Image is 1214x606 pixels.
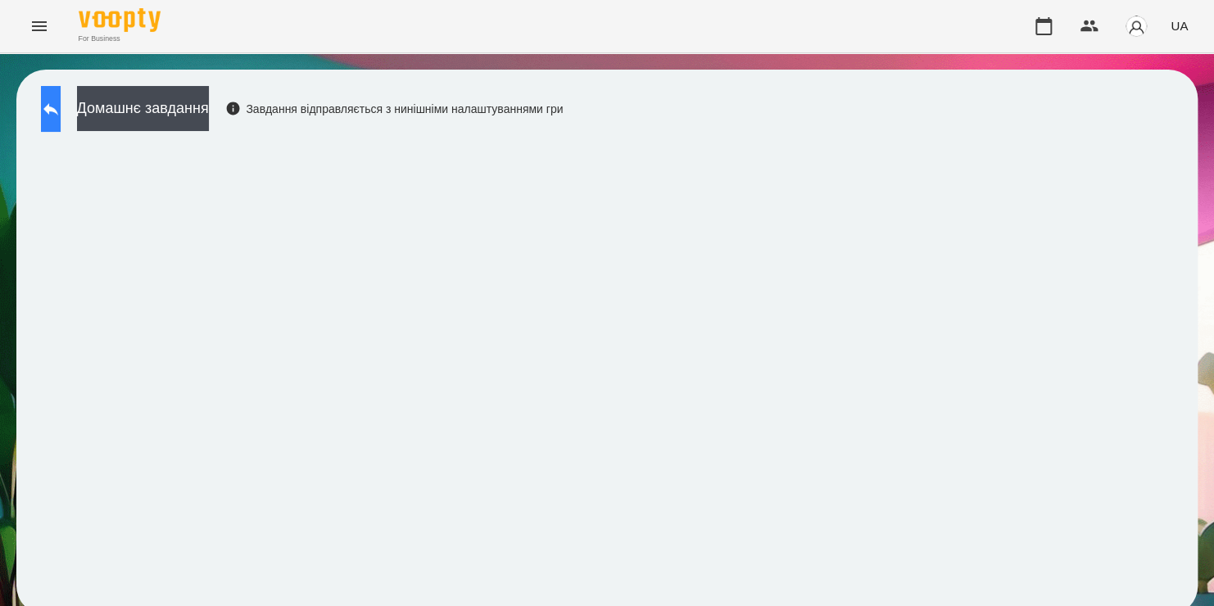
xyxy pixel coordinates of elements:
[1171,17,1188,34] span: UA
[225,101,564,117] div: Завдання відправляється з нинішніми налаштуваннями гри
[77,86,209,131] button: Домашнє завдання
[20,7,59,46] button: Menu
[79,34,161,44] span: For Business
[79,8,161,32] img: Voopty Logo
[1125,15,1148,38] img: avatar_s.png
[1164,11,1194,41] button: UA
